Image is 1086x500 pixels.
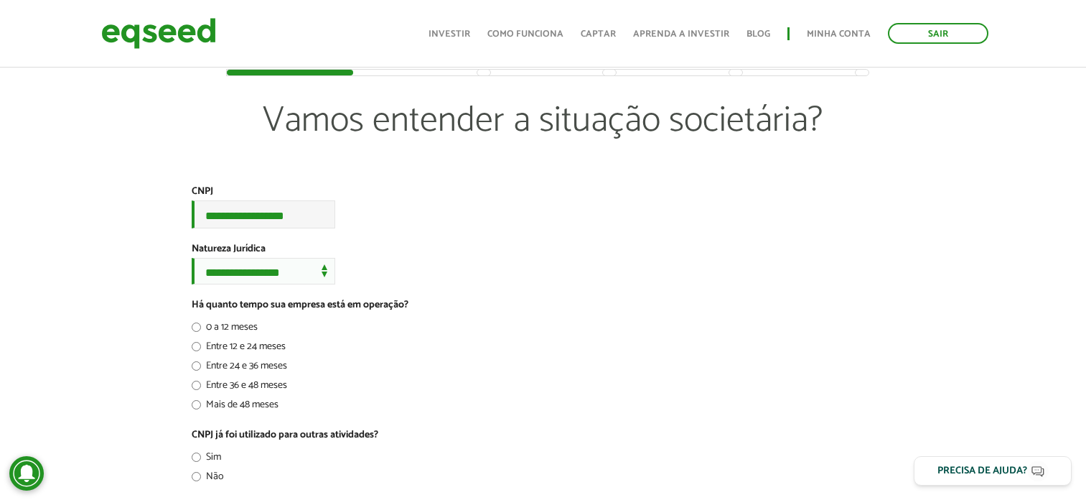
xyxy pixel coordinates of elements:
a: Aprenda a investir [633,29,729,39]
label: CNPJ [192,187,213,197]
input: 0 a 12 meses [192,323,201,332]
label: Natureza Jurídica [192,244,266,254]
p: Vamos entender a situação societária? [227,99,859,185]
input: Mais de 48 meses [192,400,201,409]
img: EqSeed [101,14,216,52]
a: Como funciona [487,29,563,39]
input: Entre 24 e 36 meses [192,361,201,371]
a: Investir [429,29,470,39]
label: Há quanto tempo sua empresa está em operação? [192,300,408,310]
label: Entre 12 e 24 meses [192,342,286,356]
label: Sim [192,453,221,467]
label: Entre 36 e 48 meses [192,381,287,395]
input: Sim [192,453,201,462]
label: Entre 24 e 36 meses [192,361,287,376]
label: Mais de 48 meses [192,400,278,415]
a: Sair [888,23,988,44]
label: 0 a 12 meses [192,323,258,337]
input: Entre 36 e 48 meses [192,381,201,390]
a: Minha conta [807,29,871,39]
input: Entre 12 e 24 meses [192,342,201,351]
a: Captar [581,29,616,39]
a: Blog [746,29,770,39]
label: CNPJ já foi utilizado para outras atividades? [192,430,378,440]
input: Não [192,472,201,481]
label: Não [192,472,224,486]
